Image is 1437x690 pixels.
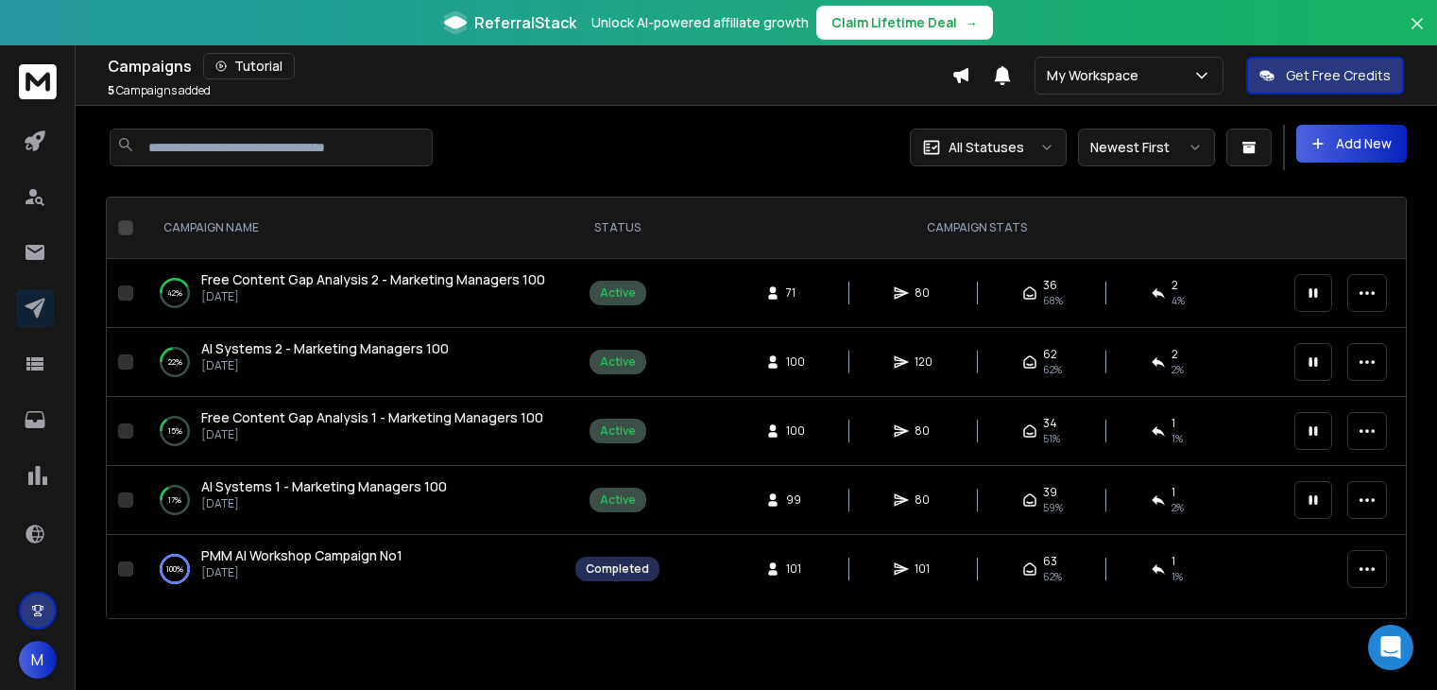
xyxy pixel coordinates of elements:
span: 100 [786,354,805,370]
a: AI Systems 2 - Marketing Managers 100 [201,339,449,358]
div: Active [600,423,636,439]
button: Add New [1296,125,1407,163]
div: Active [600,285,636,301]
span: 2 % [1172,362,1184,377]
span: 80 [915,423,933,439]
th: CAMPAIGN NAME [141,198,564,259]
span: ReferralStack [474,11,576,34]
span: AI Systems 2 - Marketing Managers 100 [201,339,449,357]
p: [DATE] [201,358,449,373]
span: → [965,13,978,32]
span: 1 [1172,554,1175,569]
span: 68 % [1043,293,1063,308]
p: Unlock AI-powered affiliate growth [591,13,809,32]
span: Free Content Gap Analysis 2 - Marketing Managers 100 [201,270,545,288]
button: Tutorial [203,53,295,79]
span: 1 [1172,485,1175,500]
span: 1 % [1172,569,1183,584]
p: 22 % [168,353,182,371]
a: Free Content Gap Analysis 1 - Marketing Managers 100 [201,408,543,427]
span: 34 [1043,416,1057,431]
span: 1 [1172,416,1175,431]
span: PMM AI Workshop Campaign No1 [201,546,402,564]
p: Campaigns added [108,83,211,98]
span: 100 [786,423,805,439]
span: 62 % [1043,569,1062,584]
td: 22%AI Systems 2 - Marketing Managers 100[DATE] [141,328,564,397]
a: Free Content Gap Analysis 2 - Marketing Managers 100 [201,270,545,289]
span: 62 [1043,347,1057,362]
div: Open Intercom Messenger [1368,625,1413,670]
button: M [19,641,57,679]
button: Get Free Credits [1246,57,1404,95]
td: 42%Free Content Gap Analysis 2 - Marketing Managers 100[DATE] [141,259,564,328]
span: 2 % [1172,500,1184,515]
button: Newest First [1078,129,1215,166]
p: [DATE] [201,289,545,304]
span: 1 % [1172,431,1183,446]
span: 80 [915,492,933,508]
span: 99 [786,492,805,508]
span: 39 [1043,485,1057,500]
p: Get Free Credits [1286,66,1391,85]
span: 71 [786,285,805,301]
span: 63 [1043,554,1057,569]
span: 101 [915,561,933,577]
span: 62 % [1043,362,1062,377]
th: CAMPAIGN STATS [671,198,1283,259]
span: 51 % [1043,431,1060,446]
p: [DATE] [201,427,543,442]
p: 100 % [166,560,183,578]
span: 80 [915,285,933,301]
span: 120 [915,354,933,370]
div: Active [600,354,636,370]
div: Campaigns [108,53,951,79]
span: 4 % [1172,293,1185,308]
p: 42 % [167,284,182,302]
span: Free Content Gap Analysis 1 - Marketing Managers 100 [201,408,543,426]
a: AI Systems 1 - Marketing Managers 100 [201,477,447,496]
div: Completed [586,561,649,577]
span: 2 [1172,347,1178,362]
button: Close banner [1405,11,1429,57]
p: 15 % [168,422,182,440]
span: 101 [786,561,805,577]
div: Active [600,492,636,508]
a: PMM AI Workshop Campaign No1 [201,546,402,565]
td: 15%Free Content Gap Analysis 1 - Marketing Managers 100[DATE] [141,397,564,466]
p: My Workspace [1047,66,1146,85]
p: 17 % [168,491,181,509]
span: 59 % [1043,500,1063,515]
p: [DATE] [201,496,447,511]
span: 36 [1043,278,1057,293]
td: 100%PMM AI Workshop Campaign No1[DATE] [141,535,564,604]
p: All Statuses [949,138,1024,157]
th: STATUS [564,198,671,259]
p: [DATE] [201,565,402,580]
td: 17%AI Systems 1 - Marketing Managers 100[DATE] [141,466,564,535]
span: AI Systems 1 - Marketing Managers 100 [201,477,447,495]
span: 2 [1172,278,1178,293]
button: Claim Lifetime Deal→ [816,6,993,40]
span: 5 [108,82,114,98]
